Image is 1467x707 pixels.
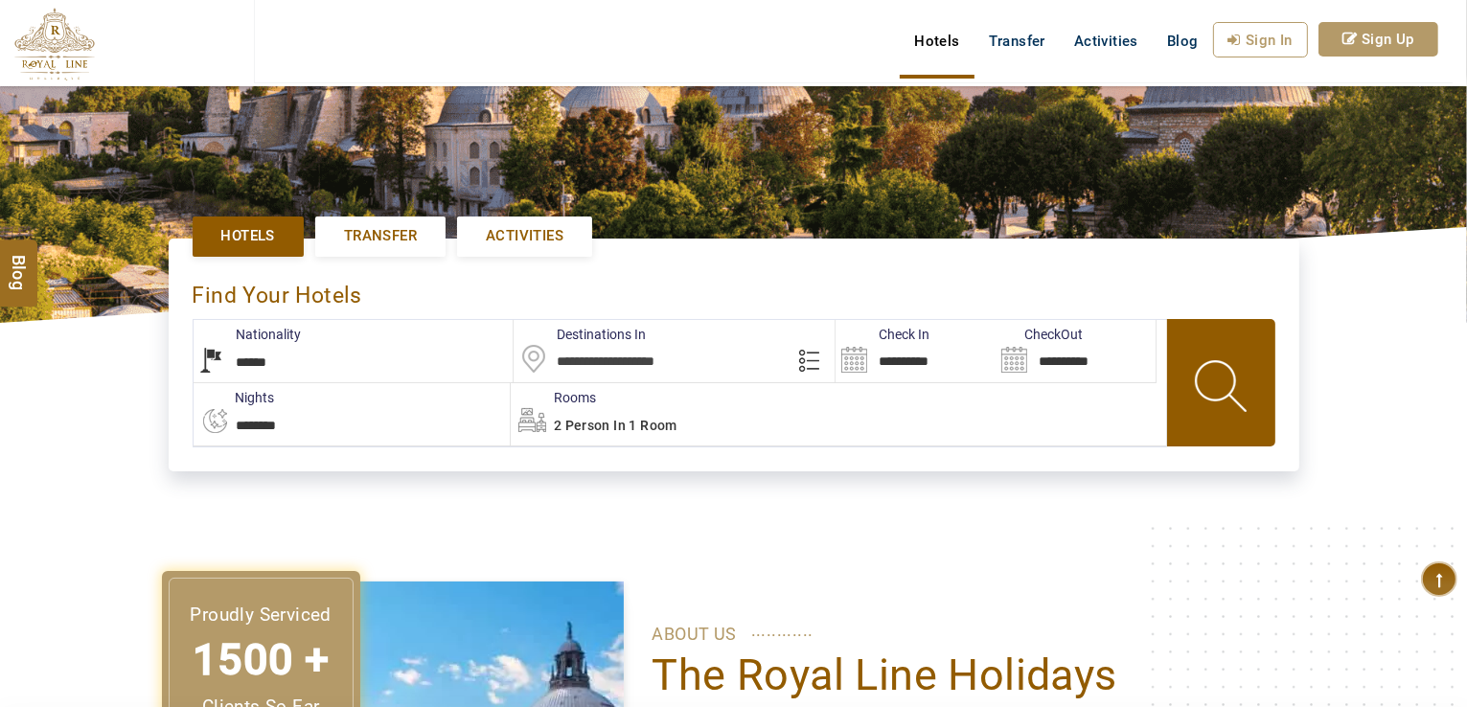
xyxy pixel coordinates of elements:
input: Search [836,320,996,382]
label: CheckOut [996,325,1083,344]
a: Activities [457,217,592,256]
a: Blog [1153,22,1213,60]
a: Sign Up [1318,22,1438,57]
span: Transfer [344,226,417,246]
h1: The Royal Line Holidays [653,649,1295,702]
span: ............ [751,616,814,645]
span: Blog [7,254,32,270]
label: Destinations In [514,325,646,344]
a: Hotels [193,217,304,256]
label: Rooms [511,388,596,407]
span: Activities [486,226,563,246]
span: Blog [1167,33,1199,50]
a: Hotels [900,22,974,60]
label: Check In [836,325,929,344]
label: nights [193,388,275,407]
span: 2 Person in 1 Room [554,418,677,433]
span: Hotels [221,226,275,246]
img: The Royal Line Holidays [14,8,95,80]
p: ABOUT US [653,620,1295,649]
div: Find Your Hotels [193,262,1275,319]
label: Nationality [194,325,302,344]
a: Transfer [974,22,1060,60]
a: Activities [1060,22,1153,60]
a: Sign In [1213,22,1308,57]
a: Transfer [315,217,446,256]
input: Search [996,320,1156,382]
